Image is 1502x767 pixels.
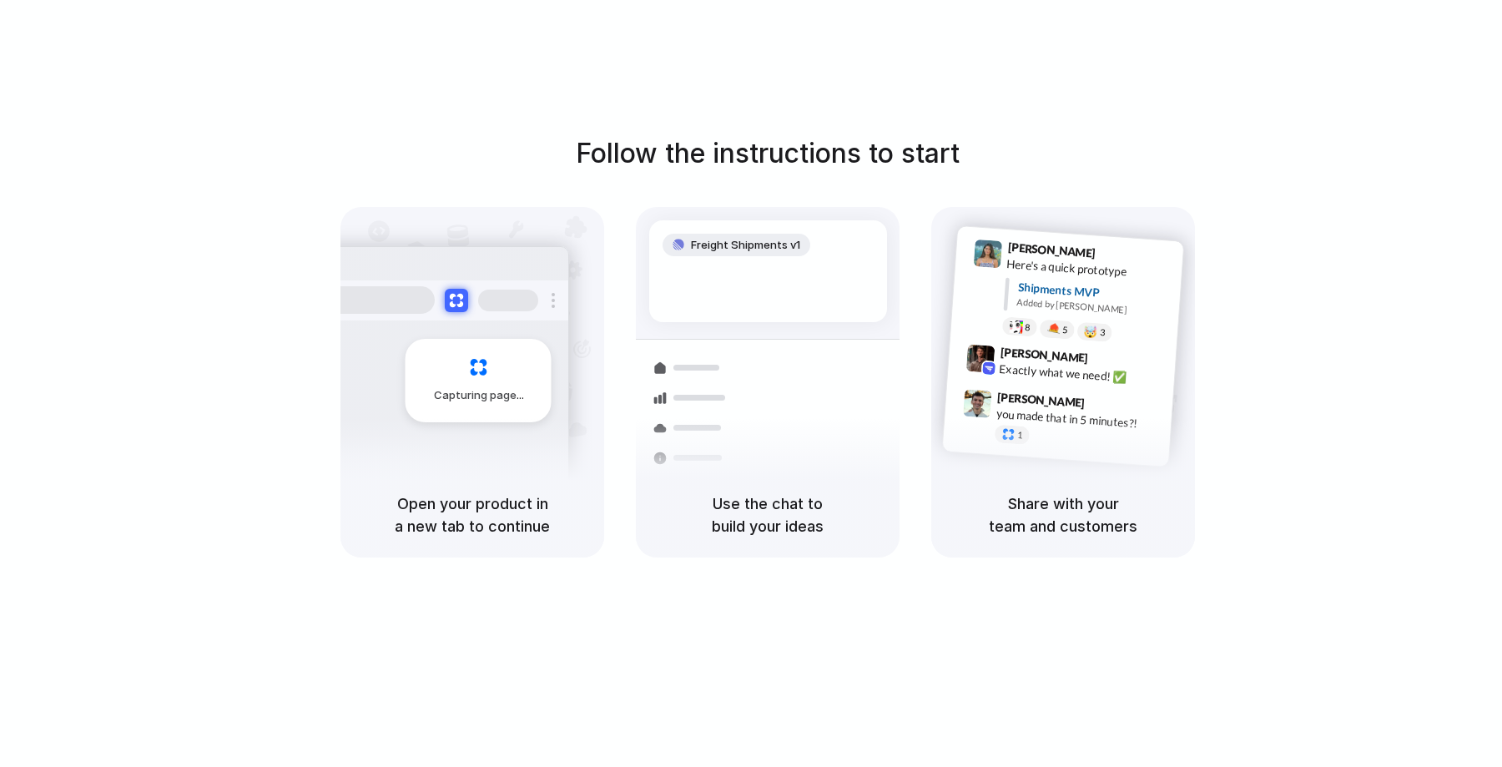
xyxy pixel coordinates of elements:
[1006,255,1173,283] div: Here's a quick prototype
[1025,322,1031,331] span: 8
[1017,278,1172,305] div: Shipments MVP
[656,492,880,537] h5: Use the chat to build your ideas
[1101,245,1135,265] span: 9:41 AM
[1090,396,1124,416] span: 9:47 AM
[1000,342,1088,366] span: [PERSON_NAME]
[997,387,1086,411] span: [PERSON_NAME]
[1017,430,1023,439] span: 1
[360,492,584,537] h5: Open your product in a new tab to continue
[1084,325,1098,338] div: 🤯
[951,492,1175,537] h5: Share with your team and customers
[691,237,800,254] span: Freight Shipments v1
[434,387,527,404] span: Capturing page
[1007,238,1096,262] span: [PERSON_NAME]
[1016,295,1170,319] div: Added by [PERSON_NAME]
[999,360,1166,388] div: Exactly what we need! ✅
[1100,327,1106,336] span: 3
[995,405,1162,433] div: you made that in 5 minutes?!
[1093,351,1127,371] span: 9:42 AM
[1062,325,1068,334] span: 5
[576,134,960,174] h1: Follow the instructions to start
